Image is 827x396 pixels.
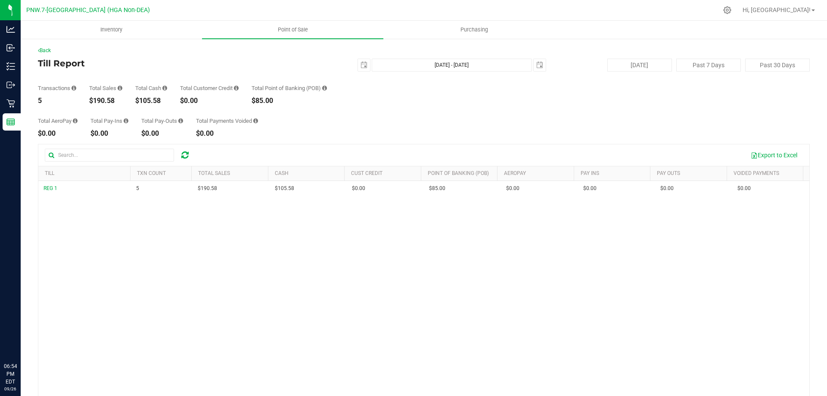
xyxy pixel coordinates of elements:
[38,118,78,124] div: Total AeroPay
[722,6,733,14] div: Manage settings
[383,21,565,39] a: Purchasing
[745,148,803,162] button: Export to Excel
[607,59,672,72] button: [DATE]
[162,85,167,91] i: Sum of all successful, non-voided cash payment transaction amounts (excluding tips and transactio...
[124,118,128,124] i: Sum of all cash pay-ins added to tills within the date range.
[141,130,183,137] div: $0.00
[21,21,202,39] a: Inventory
[196,118,258,124] div: Total Payments Voided
[26,6,150,14] span: PNW.7-[GEOGRAPHIC_DATA] (HGA Non-DEA)
[135,97,167,104] div: $105.58
[136,184,139,193] span: 5
[734,170,779,176] a: Voided Payments
[198,184,217,193] span: $190.58
[4,362,17,386] p: 06:54 PM EDT
[9,327,34,353] iframe: Resource center
[135,85,167,91] div: Total Cash
[352,184,365,193] span: $0.00
[89,26,134,34] span: Inventory
[202,21,383,39] a: Point of Sale
[178,118,183,124] i: Sum of all cash pay-outs removed from tills within the date range.
[118,85,122,91] i: Sum of all successful, non-voided payment transaction amounts (excluding tips and transaction fee...
[38,47,51,53] a: Back
[737,184,751,193] span: $0.00
[358,59,370,71] span: select
[252,97,327,104] div: $85.00
[45,170,54,176] a: Till
[180,85,239,91] div: Total Customer Credit
[72,85,76,91] i: Count of all successful payment transactions, possibly including voids, refunds, and cash-back fr...
[581,170,599,176] a: Pay Ins
[428,170,489,176] a: Point of Banking (POB)
[6,118,15,126] inline-svg: Reports
[252,85,327,91] div: Total Point of Banking (POB)
[6,81,15,89] inline-svg: Outbound
[4,386,17,392] p: 09/26
[583,184,597,193] span: $0.00
[657,170,680,176] a: Pay Outs
[676,59,741,72] button: Past 7 Days
[198,170,230,176] a: Total Sales
[196,130,258,137] div: $0.00
[90,118,128,124] div: Total Pay-Ins
[275,170,289,176] a: Cash
[89,97,122,104] div: $190.58
[534,59,546,71] span: select
[506,184,519,193] span: $0.00
[89,85,122,91] div: Total Sales
[351,170,382,176] a: Cust Credit
[6,99,15,108] inline-svg: Retail
[322,85,327,91] i: Sum of the successful, non-voided point-of-banking payment transaction amounts, both via payment ...
[743,6,811,13] span: Hi, [GEOGRAPHIC_DATA]!
[660,184,674,193] span: $0.00
[137,170,166,176] a: TXN Count
[38,130,78,137] div: $0.00
[38,97,76,104] div: 5
[504,170,526,176] a: AeroPay
[275,184,294,193] span: $105.58
[429,184,445,193] span: $85.00
[6,44,15,52] inline-svg: Inbound
[449,26,500,34] span: Purchasing
[45,149,174,162] input: Search...
[180,97,239,104] div: $0.00
[6,25,15,34] inline-svg: Analytics
[38,59,295,68] h4: Till Report
[44,185,57,191] span: REG 1
[73,118,78,124] i: Sum of all successful AeroPay payment transaction amounts for all purchases in the date range. Ex...
[6,62,15,71] inline-svg: Inventory
[745,59,810,72] button: Past 30 Days
[90,130,128,137] div: $0.00
[38,85,76,91] div: Transactions
[266,26,320,34] span: Point of Sale
[141,118,183,124] div: Total Pay-Outs
[253,118,258,124] i: Sum of all voided payment transaction amounts (excluding tips and transaction fees) within the da...
[234,85,239,91] i: Sum of all successful, non-voided payment transaction amounts using account credit as the payment...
